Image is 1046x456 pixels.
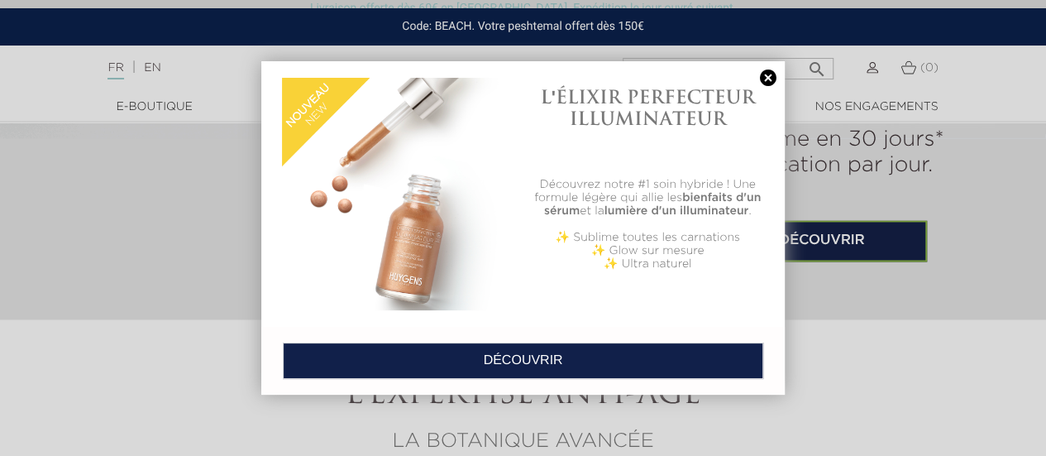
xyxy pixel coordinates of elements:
a: DÉCOUVRIR [283,343,763,379]
p: Découvrez notre #1 soin hybride ! Une formule légère qui allie les et la . [532,178,764,218]
b: lumière d'un illuminateur [604,205,749,217]
h1: L'ÉLIXIR PERFECTEUR ILLUMINATEUR [532,86,764,130]
p: ✨ Sublime toutes les carnations [532,231,764,244]
p: ✨ Ultra naturel [532,257,764,271]
p: ✨ Glow sur mesure [532,244,764,257]
b: bienfaits d'un sérum [544,192,761,217]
